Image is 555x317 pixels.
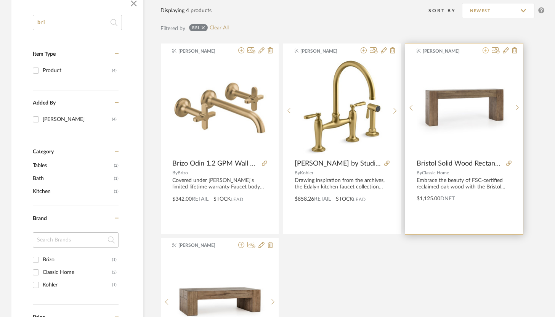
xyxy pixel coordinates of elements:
img: Kohler Edalyn by Studio McGee 1.5 GPM Widespread Bridge Kitchen Faucet - Includes Side Spray [295,60,389,155]
span: Item Type [33,51,56,57]
div: 0 [295,60,389,155]
span: Brand [33,216,47,221]
span: [PERSON_NAME] [178,48,226,55]
input: Search within 4 results [33,15,122,30]
span: Retail [314,196,331,202]
img: Bristol Solid Wood Rectangle Console Table [417,60,512,155]
span: By [417,171,422,175]
span: Added By [33,100,56,106]
div: Product [43,64,112,77]
span: DNET [440,196,455,201]
span: $1,125.00 [417,196,440,201]
div: (4) [112,64,117,77]
a: Clear All [210,25,229,31]
img: Brizo Odin 1.2 GPM Wall Mounted Widespread Bathroom Faucet [172,60,267,155]
input: Search Brands [33,232,119,248]
div: Filtered by [160,24,185,33]
span: Lead [231,197,244,202]
div: [PERSON_NAME] [43,113,112,126]
span: [PERSON_NAME] by Studio [PERSON_NAME] 1.5 GPM Widespread Bridge Kitchen Faucet - Includes Side Spray [295,159,381,168]
span: (1) [114,185,119,198]
div: Brizo [43,254,112,266]
div: (1) [112,254,117,266]
span: $858.26 [295,196,314,202]
div: Kohler [43,279,112,291]
div: (1) [112,279,117,291]
div: bri [192,25,200,30]
span: $342.00 [172,196,192,202]
div: Covered under [PERSON_NAME]'s limited lifetime warranty Faucet body constructed of brass Brass is... [172,177,267,190]
span: Bristol Solid Wood Rectangle Console Table [417,159,503,168]
div: Embrace the beauty of FSC-certified reclaimed oak wood with the Bristol Collection. Featuring a C... [417,177,512,190]
span: [PERSON_NAME] [423,48,471,55]
span: [PERSON_NAME] [300,48,348,55]
span: (2) [114,159,119,172]
span: STOCK [213,195,231,203]
span: Tables [33,159,112,172]
span: Brizo Odin 1.2 GPM Wall Mounted Widespread Bathroom Faucet [172,159,259,168]
span: By [172,171,178,175]
div: Sort By [428,7,462,14]
span: (1) [114,172,119,185]
span: Retail [192,196,209,202]
span: By [295,171,300,175]
span: STOCK [336,195,353,203]
span: Category [33,149,54,155]
div: (4) [112,113,117,126]
div: (2) [112,266,117,278]
span: Kitchen [33,185,112,198]
div: Classic Home [43,266,112,278]
span: Lead [353,197,366,202]
span: Classic Home [422,171,449,175]
span: Bath [33,172,112,185]
span: [PERSON_NAME] [178,242,226,249]
span: Kohler [300,171,313,175]
span: Brizo [178,171,188,175]
div: Displaying 4 products [160,6,212,15]
div: Drawing inspiration from the archives, the Edalyn kitchen faucet collection from Kohler x Studio ... [295,177,390,190]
